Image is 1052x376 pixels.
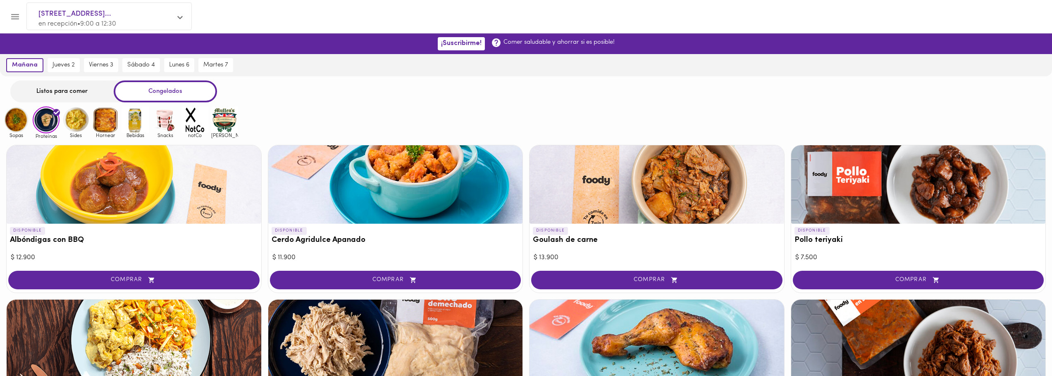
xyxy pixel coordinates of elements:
[8,271,260,289] button: COMPRAR
[10,236,258,245] h3: Albóndigas con BBQ
[211,132,238,138] span: [PERSON_NAME]
[33,106,60,133] img: Proteinas
[795,253,1042,262] div: $ 7.500
[542,277,772,284] span: COMPRAR
[181,106,208,133] img: notCo
[122,106,149,133] img: Bebidas
[10,80,114,102] div: Listos para comer
[272,253,519,262] div: $ 11.900
[12,61,38,69] span: mañana
[272,236,520,245] h3: Cerdo Agridulce Apanado
[794,227,830,234] p: DISPONIBLE
[533,227,568,234] p: DISPONIBLE
[3,106,30,133] img: Sopas
[793,271,1044,289] button: COMPRAR
[122,58,160,72] button: sábado 4
[3,132,30,138] span: Sopas
[530,145,784,224] div: Goulash de carne
[114,80,217,102] div: Congelados
[38,21,116,27] span: en recepción • 9:00 a 12:30
[127,61,155,69] span: sábado 4
[92,106,119,133] img: Hornear
[531,271,782,289] button: COMPRAR
[503,38,615,47] p: Comer saludable y ahorrar si es posible!
[803,277,1034,284] span: COMPRAR
[794,236,1042,245] h3: Pollo teriyaki
[89,61,113,69] span: viernes 3
[92,132,119,138] span: Hornear
[534,253,780,262] div: $ 13.900
[169,61,189,69] span: lunes 6
[1004,328,1044,368] iframe: Messagebird Livechat Widget
[6,58,43,72] button: mañana
[152,132,179,138] span: Snacks
[438,37,485,50] button: ¡Suscribirme!
[48,58,80,72] button: jueves 2
[84,58,118,72] button: viernes 3
[441,40,482,47] span: ¡Suscribirme!
[164,58,194,72] button: lunes 6
[7,145,261,224] div: Albóndigas con BBQ
[5,7,25,27] button: Menu
[791,145,1046,224] div: Pollo teriyaki
[270,271,521,289] button: COMPRAR
[122,132,149,138] span: Bebidas
[533,236,781,245] h3: Goulash de carne
[203,61,228,69] span: martes 7
[33,133,60,139] span: Proteinas
[19,277,249,284] span: COMPRAR
[11,253,257,262] div: $ 12.900
[62,106,89,133] img: Sides
[272,227,307,234] p: DISPONIBLE
[62,132,89,138] span: Sides
[52,61,75,69] span: jueves 2
[280,277,511,284] span: COMPRAR
[181,132,208,138] span: notCo
[10,227,45,234] p: DISPONIBLE
[152,106,179,133] img: Snacks
[198,58,233,72] button: martes 7
[211,106,238,133] img: mullens
[38,9,172,19] span: [STREET_ADDRESS]...
[268,145,523,224] div: Cerdo Agridulce Apanado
